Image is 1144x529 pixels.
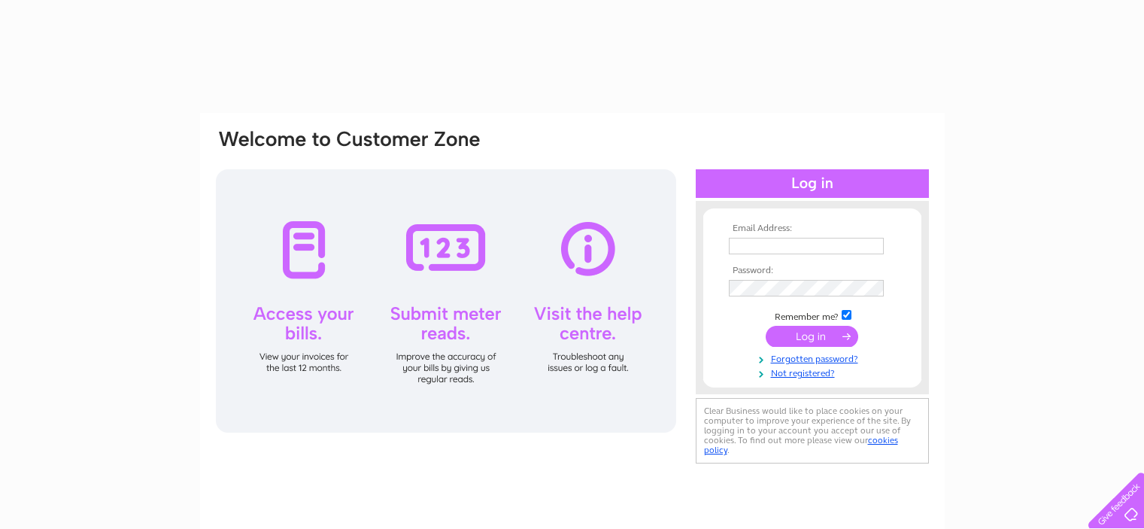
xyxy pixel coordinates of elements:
td: Remember me? [725,308,900,323]
th: Password: [725,266,900,276]
a: Not registered? [729,365,900,379]
th: Email Address: [725,223,900,234]
input: Submit [766,326,858,347]
a: cookies policy [704,435,898,455]
div: Clear Business would like to place cookies on your computer to improve your experience of the sit... [696,398,929,464]
a: Forgotten password? [729,351,900,365]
